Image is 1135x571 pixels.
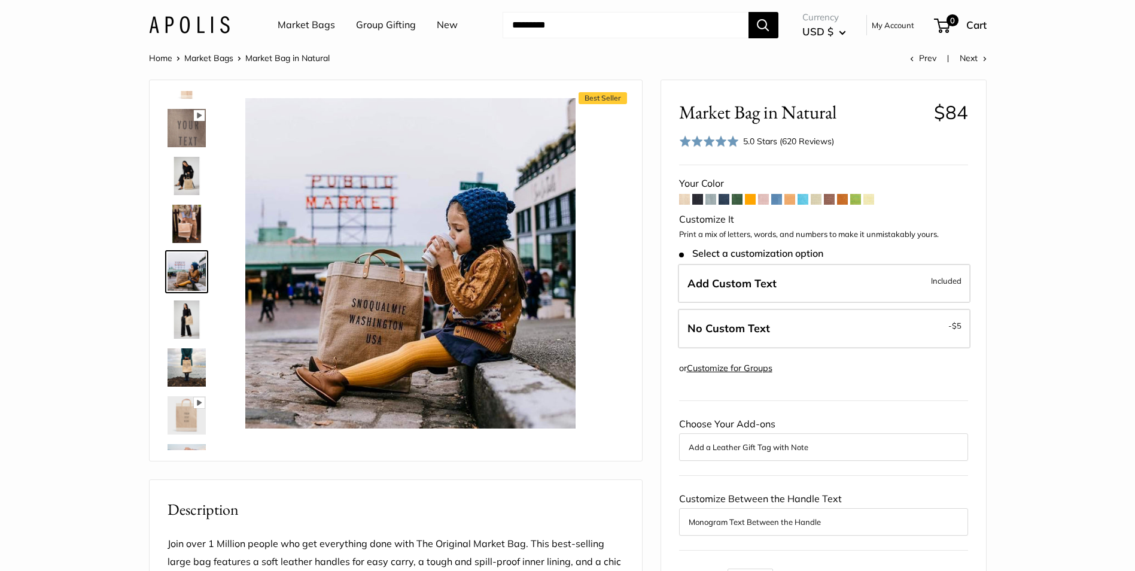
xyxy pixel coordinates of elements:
[802,9,846,26] span: Currency
[802,25,833,38] span: USD $
[165,298,208,341] a: Market Bag in Natural
[935,16,987,35] a: 0 Cart
[149,53,172,63] a: Home
[165,154,208,198] a: Market Bag in Natural
[503,12,748,38] input: Search...
[168,396,206,435] img: Market Bag in Natural
[184,53,233,63] a: Market Bags
[960,53,987,63] a: Next
[168,109,206,147] img: Market Bag in Natural
[802,22,846,41] button: USD $
[168,444,206,482] img: Market Bag in Natural
[679,248,823,259] span: Select a customization option
[743,135,834,148] div: 5.0 Stars (620 Reviews)
[679,211,968,229] div: Customize It
[678,264,970,303] label: Add Custom Text
[245,98,576,429] img: Market Bag in Natural
[679,101,925,123] span: Market Bag in Natural
[165,250,208,293] a: Market Bag in Natural
[149,50,330,66] nav: Breadcrumb
[356,16,416,34] a: Group Gifting
[687,277,777,290] span: Add Custom Text
[165,202,208,245] a: Market Bag in Natural
[168,157,206,195] img: Market Bag in Natural
[679,133,835,150] div: 5.0 Stars (620 Reviews)
[579,92,627,104] span: Best Seller
[679,490,968,536] div: Customize Between the Handle Text
[168,300,206,339] img: Market Bag in Natural
[437,16,458,34] a: New
[149,16,230,34] img: Apolis
[679,415,968,461] div: Choose Your Add-ons
[165,394,208,437] a: Market Bag in Natural
[168,253,206,291] img: Market Bag in Natural
[678,309,970,348] label: Leave Blank
[245,53,330,63] span: Market Bag in Natural
[966,19,987,31] span: Cart
[168,348,206,387] img: Market Bag in Natural
[278,16,335,34] a: Market Bags
[679,360,772,376] div: or
[679,229,968,241] p: Print a mix of letters, words, and numbers to make it unmistakably yours.
[952,321,961,330] span: $5
[748,12,778,38] button: Search
[168,205,206,243] img: Market Bag in Natural
[168,498,624,521] h2: Description
[946,14,958,26] span: 0
[934,101,968,124] span: $84
[679,175,968,193] div: Your Color
[689,440,958,454] button: Add a Leather Gift Tag with Note
[165,442,208,485] a: Market Bag in Natural
[689,515,958,529] button: Monogram Text Between the Handle
[872,18,914,32] a: My Account
[931,274,961,288] span: Included
[687,363,772,373] a: Customize for Groups
[687,321,770,335] span: No Custom Text
[910,53,936,63] a: Prev
[165,346,208,389] a: Market Bag in Natural
[948,318,961,333] span: -
[165,107,208,150] a: Market Bag in Natural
